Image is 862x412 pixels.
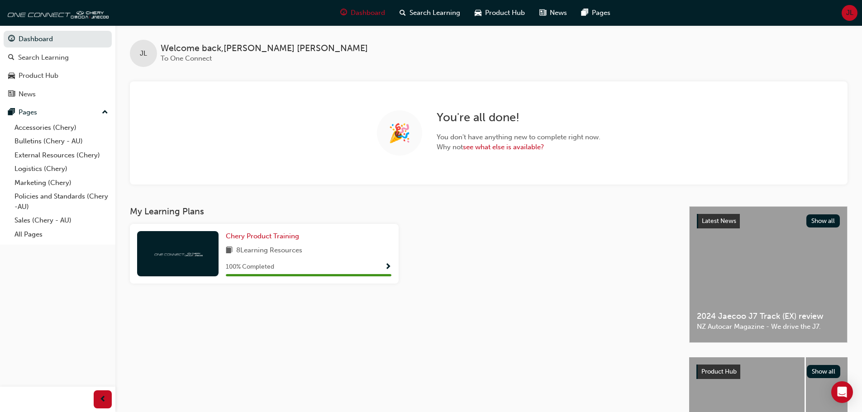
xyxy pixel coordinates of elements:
[100,394,106,405] span: prev-icon
[333,4,392,22] a: guage-iconDashboard
[8,90,15,99] span: news-icon
[467,4,532,22] a: car-iconProduct Hub
[153,249,203,258] img: oneconnect
[226,232,299,240] span: Chery Product Training
[463,143,544,151] a: see what else is available?
[4,67,112,84] a: Product Hub
[550,8,567,18] span: News
[351,8,385,18] span: Dashboard
[8,72,15,80] span: car-icon
[226,245,233,256] span: book-icon
[475,7,481,19] span: car-icon
[385,263,391,271] span: Show Progress
[18,52,69,63] div: Search Learning
[696,365,840,379] a: Product HubShow all
[689,206,848,343] a: Latest NewsShow all2024 Jaecoo J7 Track (EX) reviewNZ Autocar Magazine - We drive the J7.
[400,7,406,19] span: search-icon
[8,54,14,62] span: search-icon
[846,8,853,18] span: JL
[388,128,411,138] span: 🎉
[11,189,112,213] a: Policies and Standards (Chery -AU)
[4,104,112,121] button: Pages
[102,107,108,118] span: up-icon
[485,8,525,18] span: Product Hub
[697,311,840,322] span: 2024 Jaecoo J7 Track (EX) review
[19,89,36,99] div: News
[11,213,112,227] a: Sales (Chery - AU)
[437,110,600,125] h2: You ' re all done!
[697,214,840,228] a: Latest NewsShow all
[11,227,112,242] a: All Pages
[806,214,840,227] button: Show all
[19,71,58,81] div: Product Hub
[5,4,109,22] img: oneconnect
[19,107,37,118] div: Pages
[340,7,347,19] span: guage-icon
[161,43,368,54] span: Welcome back , [PERSON_NAME] [PERSON_NAME]
[697,322,840,332] span: NZ Autocar Magazine - We drive the J7.
[226,262,274,272] span: 100 % Completed
[410,8,460,18] span: Search Learning
[4,31,112,47] a: Dashboard
[8,35,15,43] span: guage-icon
[140,48,147,59] span: JL
[581,7,588,19] span: pages-icon
[702,217,736,225] span: Latest News
[701,368,737,375] span: Product Hub
[437,132,600,142] span: You don ' t have anything new to complete right now.
[4,49,112,66] a: Search Learning
[236,245,302,256] span: 8 Learning Resources
[11,121,112,135] a: Accessories (Chery)
[161,54,212,62] span: To One Connect
[592,8,610,18] span: Pages
[385,261,391,273] button: Show Progress
[392,4,467,22] a: search-iconSearch Learning
[831,381,853,403] div: Open Intercom Messenger
[574,4,618,22] a: pages-iconPages
[842,5,857,21] button: JL
[11,134,112,148] a: Bulletins (Chery - AU)
[4,86,112,103] a: News
[11,162,112,176] a: Logistics (Chery)
[11,148,112,162] a: External Resources (Chery)
[532,4,574,22] a: news-iconNews
[130,206,675,217] h3: My Learning Plans
[437,142,600,152] span: Why not
[11,176,112,190] a: Marketing (Chery)
[4,29,112,104] button: DashboardSearch LearningProduct HubNews
[226,231,303,242] a: Chery Product Training
[539,7,546,19] span: news-icon
[8,109,15,117] span: pages-icon
[807,365,841,378] button: Show all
